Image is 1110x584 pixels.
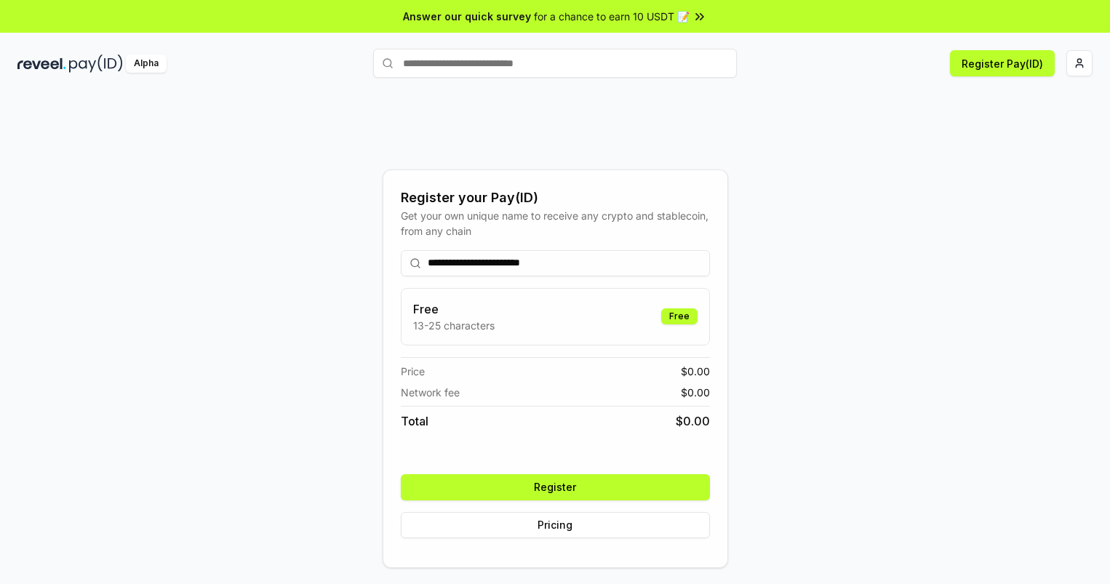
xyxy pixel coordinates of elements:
[403,9,531,24] span: Answer our quick survey
[401,512,710,538] button: Pricing
[681,385,710,400] span: $ 0.00
[681,364,710,379] span: $ 0.00
[401,364,425,379] span: Price
[17,55,66,73] img: reveel_dark
[401,385,460,400] span: Network fee
[401,412,428,430] span: Total
[413,318,495,333] p: 13-25 characters
[413,300,495,318] h3: Free
[661,308,698,324] div: Free
[401,208,710,239] div: Get your own unique name to receive any crypto and stablecoin, from any chain
[676,412,710,430] span: $ 0.00
[401,188,710,208] div: Register your Pay(ID)
[69,55,123,73] img: pay_id
[534,9,690,24] span: for a chance to earn 10 USDT 📝
[126,55,167,73] div: Alpha
[950,50,1055,76] button: Register Pay(ID)
[401,474,710,500] button: Register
